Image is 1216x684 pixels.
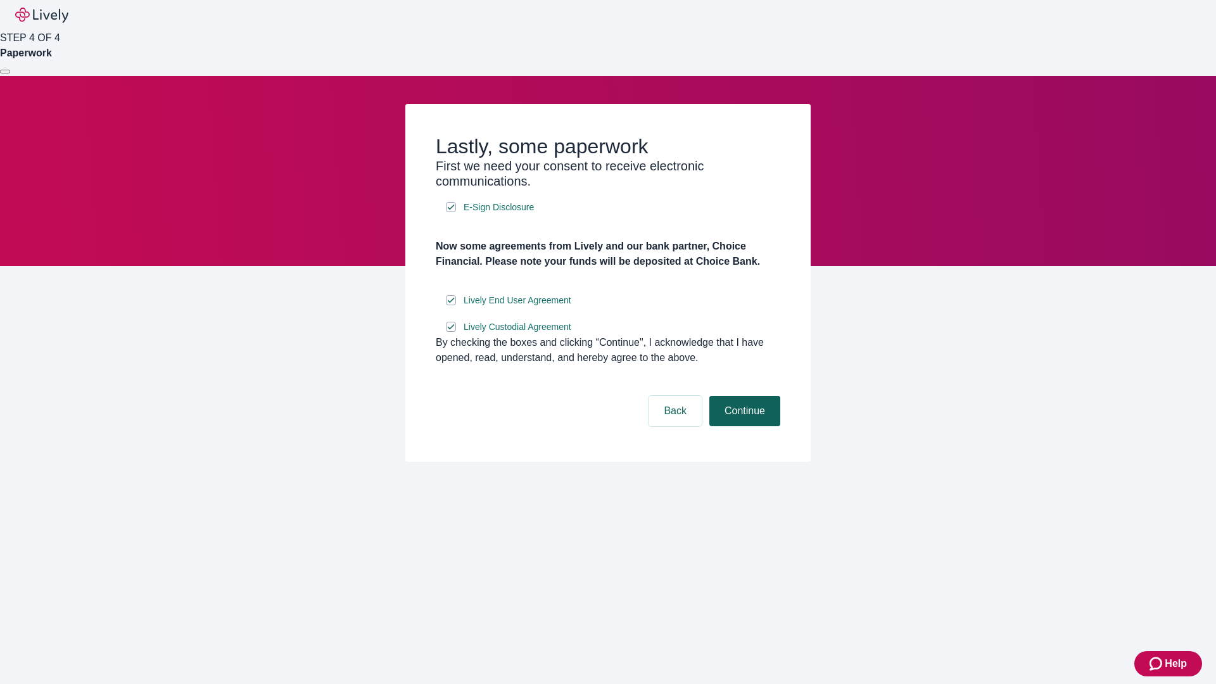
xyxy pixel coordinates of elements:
a: e-sign disclosure document [461,319,574,335]
span: Help [1165,656,1187,671]
svg: Zendesk support icon [1149,656,1165,671]
h4: Now some agreements from Lively and our bank partner, Choice Financial. Please note your funds wi... [436,239,780,269]
span: E-Sign Disclosure [464,201,534,214]
h2: Lastly, some paperwork [436,134,780,158]
h3: First we need your consent to receive electronic communications. [436,158,780,189]
img: Lively [15,8,68,23]
button: Zendesk support iconHelp [1134,651,1202,676]
a: e-sign disclosure document [461,293,574,308]
button: Back [649,396,702,426]
span: Lively Custodial Agreement [464,320,571,334]
a: e-sign disclosure document [461,199,536,215]
div: By checking the boxes and clicking “Continue", I acknowledge that I have opened, read, understand... [436,335,780,365]
button: Continue [709,396,780,426]
span: Lively End User Agreement [464,294,571,307]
